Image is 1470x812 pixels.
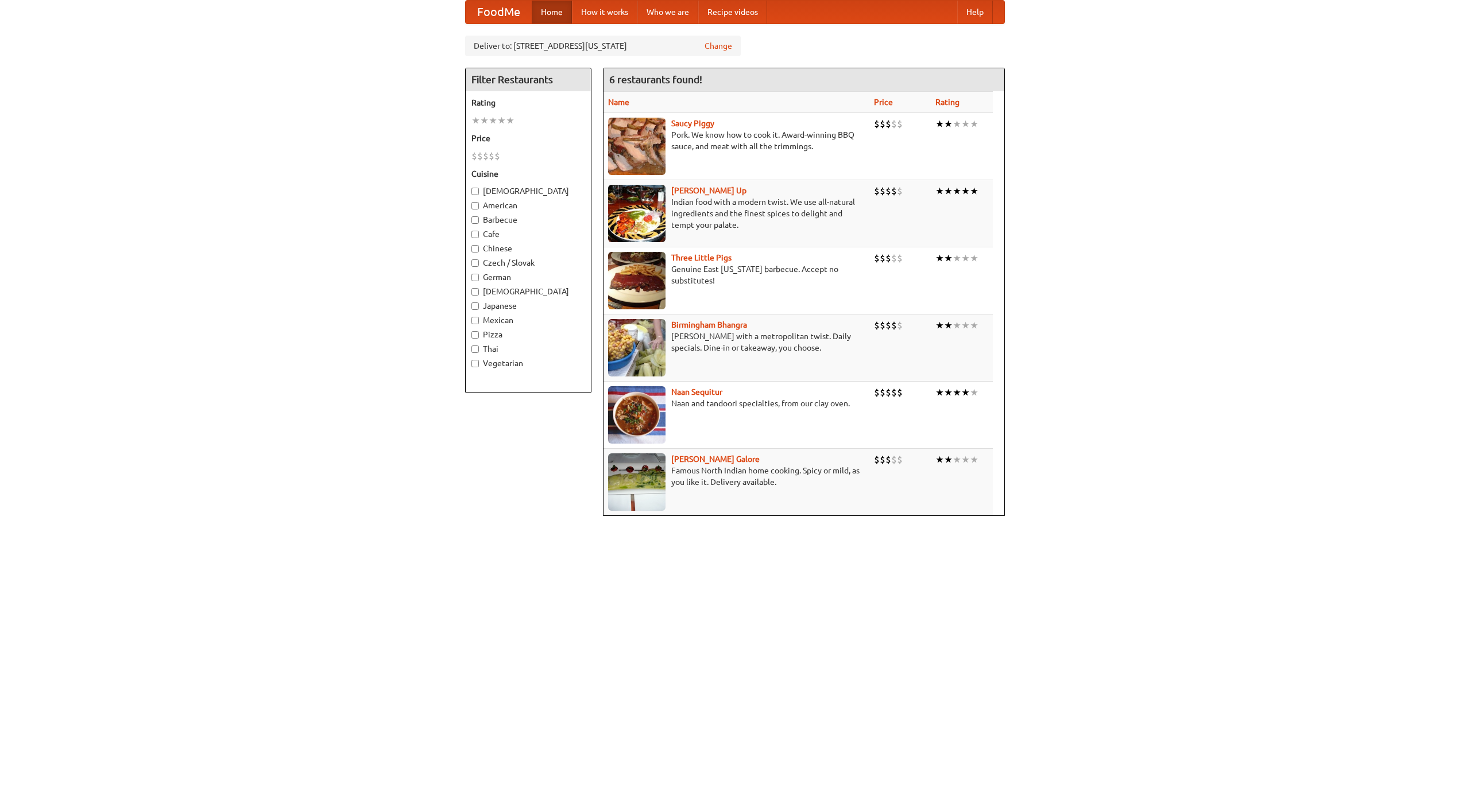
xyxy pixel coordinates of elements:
[671,119,714,128] a: Saucy Piggy
[608,98,629,107] a: Name
[471,200,585,211] label: American
[471,231,479,238] input: Cafe
[944,386,953,399] li: ★
[891,319,897,332] li: $
[671,320,747,329] a: Birmingham Bhangra
[497,114,506,127] li: ★
[532,1,572,24] a: Home
[471,331,479,339] input: Pizza
[471,274,479,281] input: German
[944,185,953,197] li: ★
[935,98,960,107] a: Rating
[608,465,865,488] p: Famous North Indian home cooking. Spicy or mild, as you like it. Delivery available.
[880,252,885,265] li: $
[494,150,500,162] li: $
[608,331,865,353] p: [PERSON_NAME] with a metropolitan twist. Daily specials. Dine-in or takeaway, you choose.
[874,386,880,399] li: $
[483,150,489,162] li: $
[953,252,961,265] li: ★
[885,319,891,332] li: $
[489,150,494,162] li: $
[671,387,722,397] a: Naan Sequitur
[477,150,483,162] li: $
[608,453,666,511] img: currygalore.jpg
[466,68,591,91] h4: Filter Restaurants
[471,343,585,355] label: Thai
[935,386,944,399] li: ★
[471,216,479,224] input: Barbecue
[671,454,760,464] a: [PERSON_NAME] Galore
[897,118,903,130] li: $
[935,185,944,197] li: ★
[471,345,479,353] input: Thai
[891,453,897,466] li: $
[897,319,903,332] li: $
[935,252,944,265] li: ★
[961,386,970,399] li: ★
[897,252,903,265] li: $
[874,319,880,332] li: $
[953,453,961,466] li: ★
[471,314,585,326] label: Mexican
[935,319,944,332] li: ★
[897,453,903,466] li: $
[608,129,865,152] p: Pork. We know how to cook it. Award-winning BBQ sauce, and meat with all the trimmings.
[874,118,880,130] li: $
[698,1,767,24] a: Recipe videos
[471,288,479,296] input: [DEMOGRAPHIC_DATA]
[944,252,953,265] li: ★
[471,214,585,226] label: Barbecue
[935,118,944,130] li: ★
[572,1,637,24] a: How it works
[471,300,585,312] label: Japanese
[891,118,897,130] li: $
[891,252,897,265] li: $
[471,185,585,197] label: [DEMOGRAPHIC_DATA]
[953,185,961,197] li: ★
[880,185,885,197] li: $
[471,257,585,269] label: Czech / Slovak
[970,118,978,130] li: ★
[608,319,666,376] img: bhangra.jpg
[608,196,865,231] p: Indian food with a modern twist. We use all-natural ingredients and the finest spices to delight ...
[671,186,746,195] a: [PERSON_NAME] Up
[471,317,479,324] input: Mexican
[489,114,497,127] li: ★
[471,329,585,340] label: Pizza
[961,319,970,332] li: ★
[880,118,885,130] li: $
[874,185,880,197] li: $
[880,386,885,399] li: $
[961,185,970,197] li: ★
[880,319,885,332] li: $
[608,252,666,309] img: littlepigs.jpg
[471,97,585,108] h5: Rating
[953,386,961,399] li: ★
[953,319,961,332] li: ★
[897,185,903,197] li: $
[471,271,585,283] label: German
[970,386,978,399] li: ★
[471,133,585,144] h5: Price
[471,360,479,367] input: Vegetarian
[471,243,585,254] label: Chinese
[874,98,893,107] a: Price
[471,228,585,240] label: Cafe
[705,40,732,52] a: Change
[874,453,880,466] li: $
[471,245,479,252] input: Chinese
[506,114,514,127] li: ★
[944,118,953,130] li: ★
[466,1,532,24] a: FoodMe
[671,253,732,262] b: Three Little Pigs
[880,453,885,466] li: $
[471,168,585,180] h5: Cuisine
[885,118,891,130] li: $
[471,358,585,369] label: Vegetarian
[970,319,978,332] li: ★
[953,118,961,130] li: ★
